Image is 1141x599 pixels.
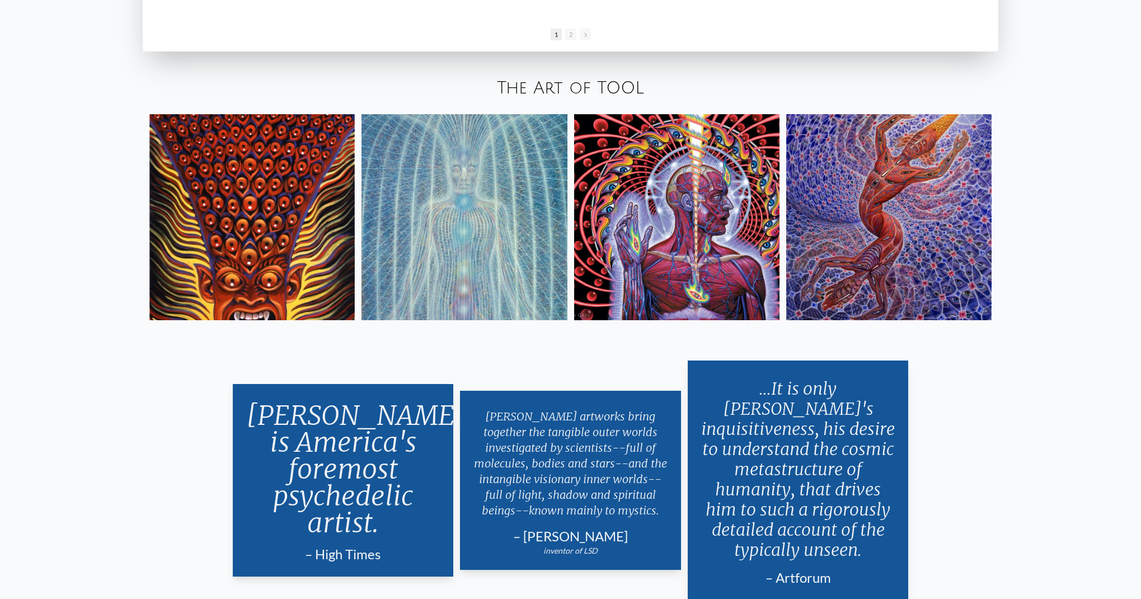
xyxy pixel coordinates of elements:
p: [PERSON_NAME] is America's foremost psychedelic artist. [246,397,440,541]
div: – [PERSON_NAME] [473,527,668,545]
span: Go to slide 2 [565,29,576,40]
div: – High Times [246,545,440,563]
span: Go to next slide [580,29,591,40]
p: ...It is only [PERSON_NAME]'s inquisitiveness, his desire to understand the cosmic metastructure ... [701,374,895,564]
a: The Art of TOOL [497,79,644,97]
span: Go to slide 1 [551,29,562,40]
em: inventor of LSD [543,546,598,555]
p: [PERSON_NAME] artworks bring together the tangible outer worlds investigated by scientists--full ... [473,404,668,523]
div: – Artforum [701,569,895,587]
